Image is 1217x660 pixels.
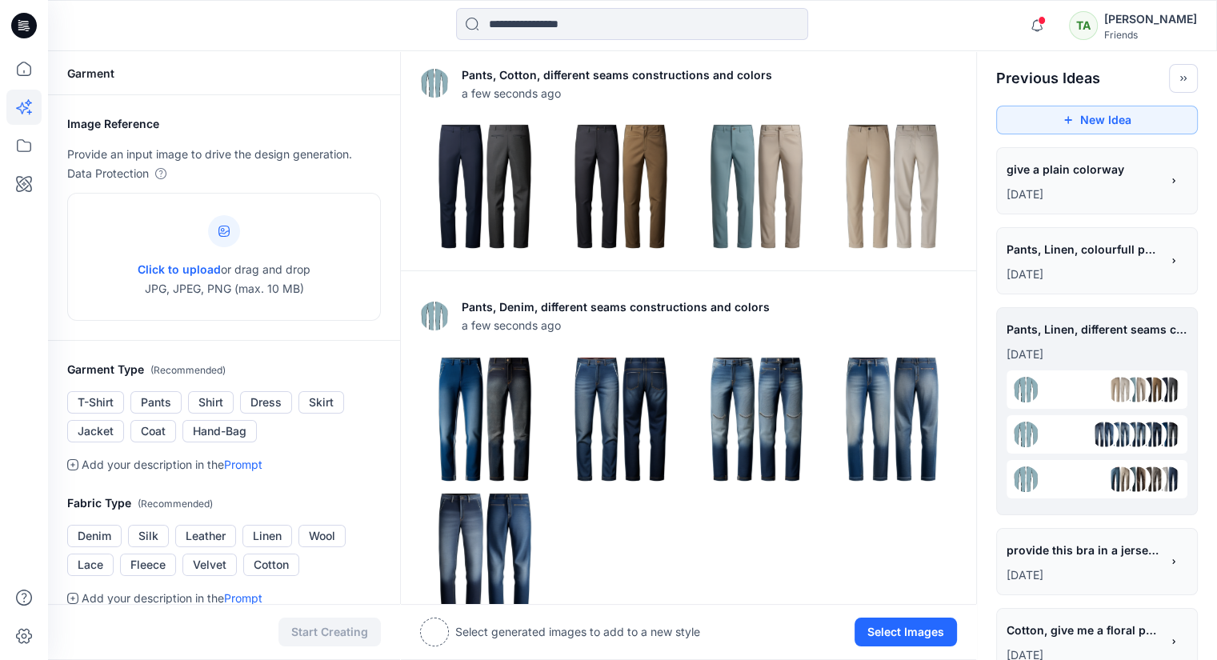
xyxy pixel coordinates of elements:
[420,302,449,330] img: eyJhbGciOiJIUzI1NiIsImtpZCI6IjAiLCJ0eXAiOiJKV1QifQ.eyJkYXRhIjp7InR5cGUiOiJzdG9yYWdlIiwicGF0aCI6Im...
[67,494,381,514] h2: Fabric Type
[1007,538,1159,562] span: provide this bra in a jersey material along with floral prints
[996,69,1100,88] h2: Previous Ideas
[240,391,292,414] button: Dress
[128,525,169,547] button: Silk
[693,122,821,250] img: 2.png
[1013,377,1039,402] img: eyJhbGciOiJIUzI1NiIsImtpZCI6IjAiLCJ0eXAiOiJKV1QifQ.eyJkYXRhIjp7InR5cGUiOiJzdG9yYWdlIiwicGF0aCI6Im...
[421,491,549,619] img: 4.png
[1007,158,1159,181] span: give a plain colorway
[1091,422,1117,447] img: 4.png
[120,554,176,576] button: Fleece
[82,455,262,474] p: Add your description in the
[138,498,213,510] span: ( Recommended )
[1007,318,1187,341] span: Pants, Linen, different seams constructions and colors
[150,364,226,376] span: ( Recommended )
[67,360,381,380] h2: Garment Type
[693,355,821,483] img: 2.png
[82,589,262,608] p: Add your description in the
[298,391,344,414] button: Skirt
[420,69,449,98] img: eyJhbGciOiJIUzI1NiIsImtpZCI6IjAiLCJ0eXAiOiJKV1QifQ.eyJkYXRhIjp7InR5cGUiOiJzdG9yYWdlIiwicGF0aCI6Im...
[67,525,122,547] button: Denim
[138,260,310,298] p: or drag and drop JPG, JPEG, PNG (max. 10 MB)
[1007,566,1160,585] p: September 07, 2025
[1013,422,1039,447] img: eyJhbGciOiJIUzI1NiIsImtpZCI6IjAiLCJ0eXAiOiJKV1QifQ.eyJkYXRhIjp7InR5cGUiOiJzdG9yYWdlIiwicGF0aCI6Im...
[996,106,1198,134] button: New Idea
[175,525,236,547] button: Leather
[188,391,234,414] button: Shirt
[1013,466,1039,492] img: eyJhbGciOiJIUzI1NiIsImtpZCI6IjAiLCJ0eXAiOiJKV1QifQ.eyJkYXRhIjp7InR5cGUiOiJzdG9yYWdlIiwicGF0aCI6Im...
[421,122,549,250] img: 0.png
[462,298,770,317] p: Pants, Denim, different seams constructions and colors
[67,145,381,164] p: Provide an input image to drive the design generation.
[67,391,124,414] button: T-Shirt
[1104,29,1197,41] div: Friends
[455,622,700,642] p: Select generated images to add to a new style
[557,355,685,483] img: 1.png
[1123,466,1149,492] img: 2.png
[182,554,237,576] button: Velvet
[1107,422,1133,447] img: 3.png
[1123,377,1149,402] img: 2.png
[828,355,956,483] img: 3.png
[1139,466,1165,492] img: 1.png
[1139,377,1165,402] img: 1.png
[1107,377,1133,402] img: 3.png
[828,122,956,250] img: 3.png
[130,391,182,414] button: Pants
[462,317,770,334] span: a few seconds ago
[1007,238,1159,261] span: Pants, Linen, colourfull pants
[67,164,149,183] p: Data Protection
[1069,11,1098,40] div: TA
[1007,618,1159,642] span: Cotton, give me a floral print design mixed with 3 colors
[1007,185,1160,204] p: September 11, 2025
[462,66,772,85] p: Pants, Cotton, different seams constructions and colors
[1123,422,1149,447] img: 2.png
[138,262,221,276] span: Click to upload
[1007,345,1187,364] p: September 10, 2025
[67,420,124,442] button: Jacket
[855,618,957,646] button: Select Images
[224,458,262,471] a: Prompt
[67,114,381,134] h2: Image Reference
[1155,377,1181,402] img: 0.png
[421,355,549,483] img: 0.png
[1104,10,1197,29] div: [PERSON_NAME]
[557,122,685,250] img: 1.png
[130,420,176,442] button: Coat
[182,420,257,442] button: Hand-Bag
[462,85,772,102] span: a few seconds ago
[243,554,299,576] button: Cotton
[298,525,346,547] button: Wool
[1155,422,1181,447] img: 0.png
[1139,422,1165,447] img: 1.png
[1155,466,1181,492] img: 0.png
[1169,64,1198,93] button: Toggle idea bar
[224,591,262,605] a: Prompt
[67,554,114,576] button: Lace
[1007,265,1160,284] p: September 11, 2025
[1107,466,1133,492] img: 3.png
[242,525,292,547] button: Linen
